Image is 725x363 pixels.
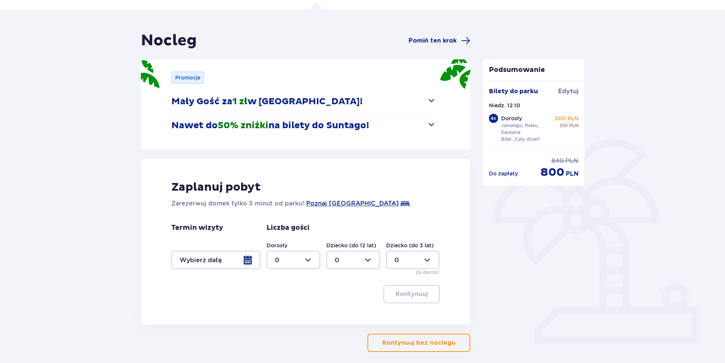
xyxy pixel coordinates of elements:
button: Mały Gość za1 złw [GEOGRAPHIC_DATA]! [171,90,436,113]
p: Kontynuuj bez noclegu [382,339,455,347]
a: Pomiń ten krok [409,36,470,45]
p: Kontynuuj [396,290,428,298]
button: Kontynuuj bez noclegu [367,334,470,352]
p: Dorosły [501,115,522,122]
label: Dorosły [267,242,287,249]
span: PLN [566,170,578,178]
p: Liczba gości [267,223,310,232]
button: Nawet do50% zniżkina bilety do Suntago! [171,114,436,137]
div: 4 x [489,114,498,123]
p: Podsumowanie [483,65,585,75]
label: Dziecko (do 12 lat) [326,242,376,249]
p: Do zapłaty : [489,170,519,177]
p: 200 PLN [555,115,578,122]
p: Nawet do na bilety do Suntago! [171,120,369,131]
p: Mały Gość za w [GEOGRAPHIC_DATA]! [171,96,362,107]
span: 800 [540,165,564,180]
span: PLN [569,122,578,129]
a: Poznaj [GEOGRAPHIC_DATA] [306,199,399,208]
h1: Nocleg [141,31,197,50]
span: Pomiń ten krok [409,37,457,45]
p: Niedz. 12.10 [489,102,520,109]
span: 210 [560,122,568,129]
span: 840 [551,157,564,165]
p: Zaplanuj pobyt [171,180,261,194]
button: Kontynuuj [383,285,440,303]
p: Bilet „Cały dzień” [501,136,541,143]
p: Za darmo! [416,269,439,276]
span: 50% zniżki [218,120,268,131]
span: 1 zł [232,96,248,107]
p: Jamango, Relax, Saunaria [501,122,554,136]
p: Promocje [175,74,200,81]
span: Edytuj [558,87,578,96]
p: Bilety do parku [489,87,538,96]
p: Termin wizyty [171,223,223,232]
label: Dziecko (do 3 lat) [386,242,434,249]
span: PLN [565,157,578,165]
p: Zarezerwuj domek tylko 5 minut od parku! [171,199,304,208]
